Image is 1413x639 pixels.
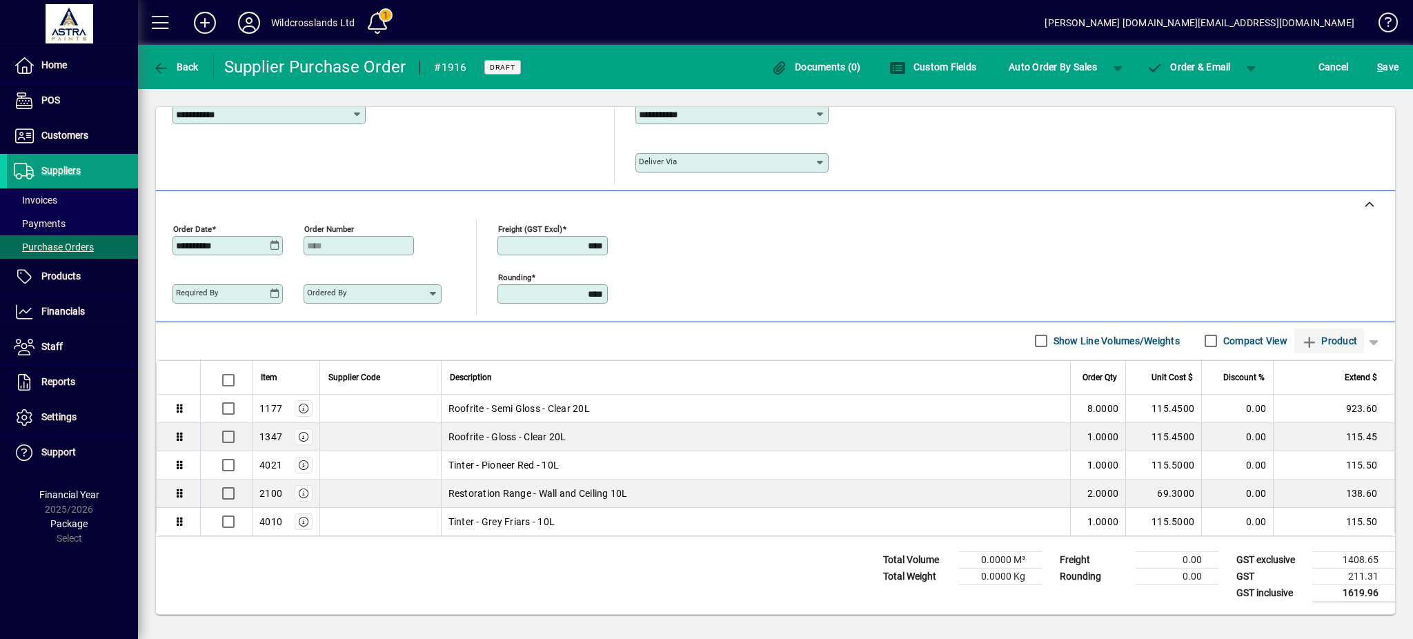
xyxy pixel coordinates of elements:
[1273,423,1394,451] td: 115.45
[183,10,227,35] button: Add
[1009,56,1097,78] span: Auto Order By Sales
[259,430,282,444] div: 1347
[1229,551,1312,568] td: GST exclusive
[138,55,214,79] app-page-header-button: Back
[41,306,85,317] span: Financials
[434,57,466,79] div: #1916
[1136,551,1218,568] td: 0.00
[152,61,199,72] span: Back
[41,341,63,352] span: Staff
[1318,56,1349,78] span: Cancel
[7,259,138,294] a: Products
[39,489,99,500] span: Financial Year
[1045,12,1354,34] div: [PERSON_NAME] [DOMAIN_NAME][EMAIL_ADDRESS][DOMAIN_NAME]
[304,224,354,233] mat-label: Order number
[224,56,406,78] div: Supplier Purchase Order
[1301,330,1357,352] span: Product
[448,458,560,472] span: Tinter - Pioneer Red - 10L
[1053,551,1136,568] td: Freight
[7,295,138,329] a: Financials
[1312,551,1395,568] td: 1408.65
[1125,480,1201,508] td: 69.3000
[889,61,976,72] span: Custom Fields
[448,430,566,444] span: Roofrite - Gloss - Clear 20L
[1312,584,1395,602] td: 1619.96
[1125,451,1201,480] td: 115.5000
[259,515,282,529] div: 4010
[876,568,959,584] td: Total Weight
[1273,480,1394,508] td: 138.60
[1229,584,1312,602] td: GST inclusive
[1140,55,1238,79] button: Order & Email
[227,10,271,35] button: Profile
[259,402,282,415] div: 1177
[1125,423,1201,451] td: 115.4500
[41,446,76,458] span: Support
[1368,3,1396,48] a: Knowledge Base
[1147,61,1231,72] span: Order & Email
[259,486,282,500] div: 2100
[886,55,980,79] button: Custom Fields
[1051,334,1180,348] label: Show Line Volumes/Weights
[1312,568,1395,584] td: 211.31
[149,55,202,79] button: Back
[448,486,628,500] span: Restoration Range - Wall and Ceiling 10L
[1223,370,1265,385] span: Discount %
[1070,480,1125,508] td: 2.0000
[1273,451,1394,480] td: 115.50
[41,59,67,70] span: Home
[1229,568,1312,584] td: GST
[7,365,138,400] a: Reports
[1201,480,1273,508] td: 0.00
[1374,55,1402,79] button: Save
[1136,568,1218,584] td: 0.00
[7,330,138,364] a: Staff
[173,224,212,233] mat-label: Order date
[1152,370,1193,385] span: Unit Cost $
[768,55,864,79] button: Documents (0)
[7,212,138,235] a: Payments
[959,551,1042,568] td: 0.0000 M³
[490,63,515,72] span: Draft
[176,288,218,297] mat-label: Required by
[450,370,492,385] span: Description
[1377,56,1399,78] span: ave
[1345,370,1377,385] span: Extend $
[1070,423,1125,451] td: 1.0000
[1125,395,1201,423] td: 115.4500
[498,272,531,282] mat-label: Rounding
[959,568,1042,584] td: 0.0000 Kg
[14,242,94,253] span: Purchase Orders
[7,235,138,259] a: Purchase Orders
[1070,395,1125,423] td: 8.0000
[7,435,138,470] a: Support
[14,195,57,206] span: Invoices
[1083,370,1117,385] span: Order Qty
[14,218,66,229] span: Payments
[498,224,562,233] mat-label: Freight (GST excl)
[259,458,282,472] div: 4021
[7,400,138,435] a: Settings
[1315,55,1352,79] button: Cancel
[1070,451,1125,480] td: 1.0000
[41,376,75,387] span: Reports
[41,130,88,141] span: Customers
[1201,395,1273,423] td: 0.00
[7,188,138,212] a: Invoices
[50,518,88,529] span: Package
[1053,568,1136,584] td: Rounding
[307,288,346,297] mat-label: Ordered by
[7,48,138,83] a: Home
[1221,334,1287,348] label: Compact View
[639,157,677,166] mat-label: Deliver via
[41,271,81,282] span: Products
[1002,55,1104,79] button: Auto Order By Sales
[7,83,138,118] a: POS
[1273,508,1394,535] td: 115.50
[1201,423,1273,451] td: 0.00
[1201,451,1273,480] td: 0.00
[448,515,555,529] span: Tinter - Grey Friars - 10L
[1377,61,1383,72] span: S
[1125,508,1201,535] td: 115.5000
[1070,508,1125,535] td: 1.0000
